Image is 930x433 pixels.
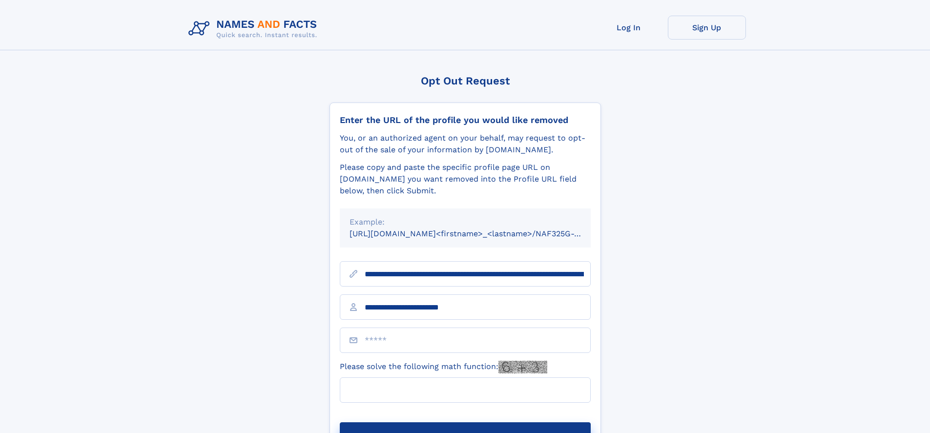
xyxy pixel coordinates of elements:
[668,16,746,40] a: Sign Up
[340,162,591,197] div: Please copy and paste the specific profile page URL on [DOMAIN_NAME] you want removed into the Pr...
[340,115,591,125] div: Enter the URL of the profile you would like removed
[340,132,591,156] div: You, or an authorized agent on your behalf, may request to opt-out of the sale of your informatio...
[340,361,547,373] label: Please solve the following math function:
[330,75,601,87] div: Opt Out Request
[590,16,668,40] a: Log In
[350,216,581,228] div: Example:
[185,16,325,42] img: Logo Names and Facts
[350,229,609,238] small: [URL][DOMAIN_NAME]<firstname>_<lastname>/NAF325G-xxxxxxxx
